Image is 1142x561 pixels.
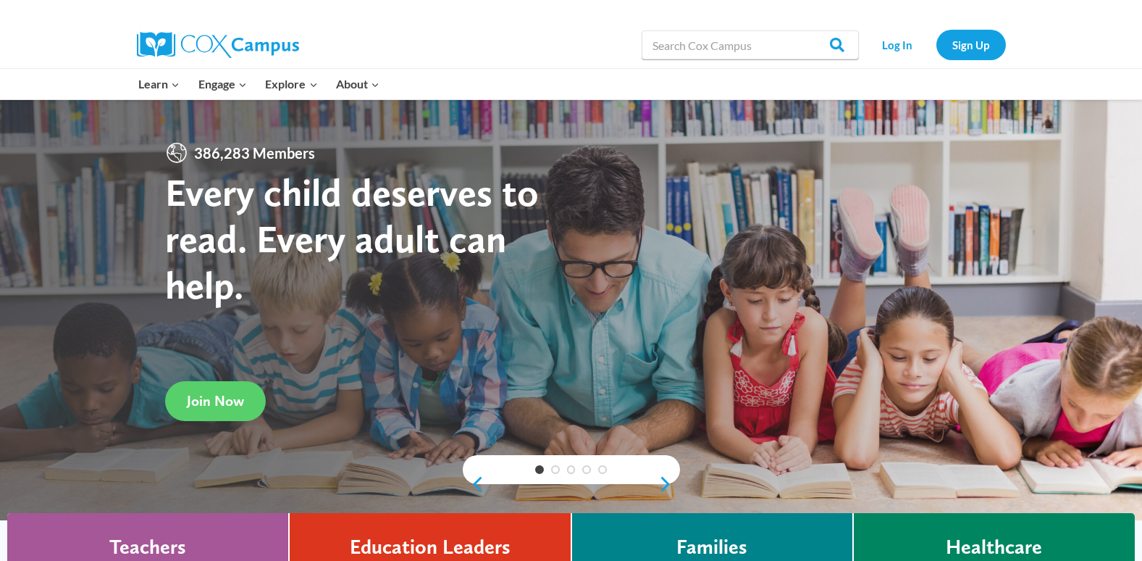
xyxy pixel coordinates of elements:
div: content slider buttons [463,470,680,499]
a: Join Now [165,381,266,421]
span: Engage [198,75,247,93]
h4: Families [676,535,747,560]
strong: Every child deserves to read. Every adult can help. [165,169,539,307]
h4: Teachers [109,535,186,560]
a: Log In [866,30,929,59]
a: 3 [567,465,576,474]
img: Cox Campus [137,32,299,58]
a: Sign Up [936,30,1006,59]
span: 386,283 Members [188,141,321,165]
a: 5 [598,465,607,474]
a: next [658,475,680,493]
span: Explore [265,75,317,93]
h4: Education Leaders [350,535,511,560]
nav: Secondary Navigation [866,30,1006,59]
span: Learn [138,75,180,93]
a: 4 [582,465,591,474]
a: 2 [551,465,560,474]
span: About [336,75,379,93]
h4: Healthcare [946,535,1042,560]
a: 1 [535,465,544,474]
a: previous [463,475,484,493]
input: Search Cox Campus [642,30,859,59]
span: Join Now [187,392,244,410]
nav: Primary Navigation [130,69,389,99]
